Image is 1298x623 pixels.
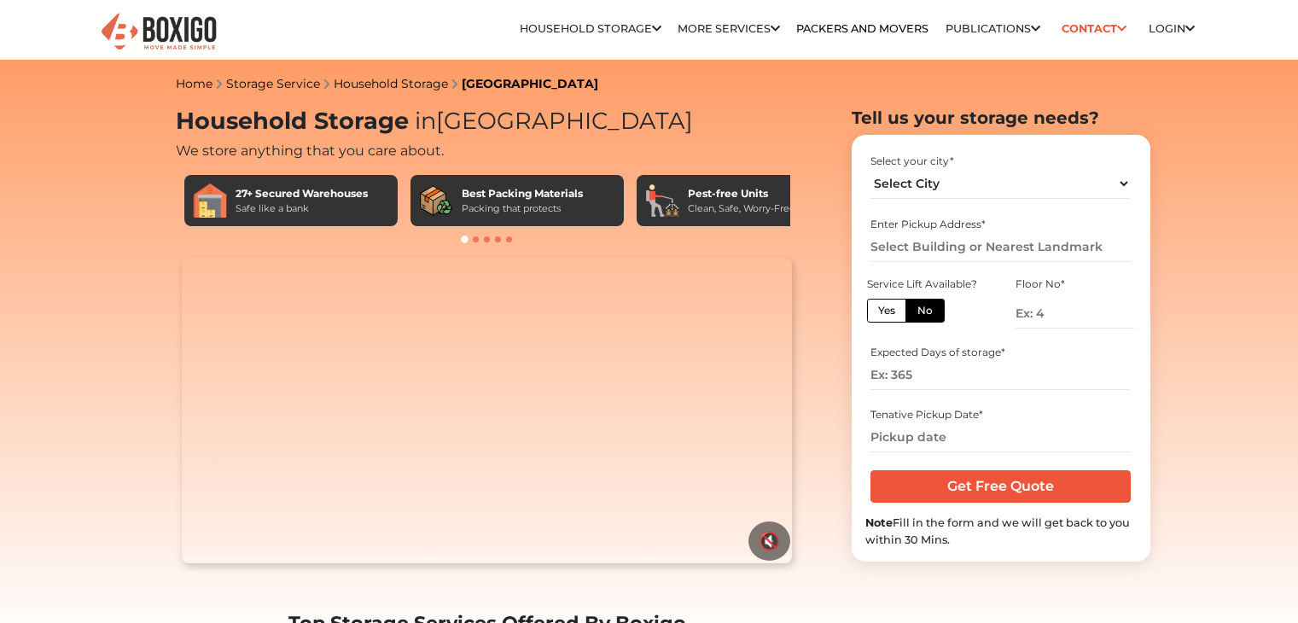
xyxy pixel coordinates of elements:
h2: Tell us your storage needs? [852,108,1150,128]
a: Contact [1056,15,1132,42]
a: Packers and Movers [796,22,928,35]
input: Pickup date [870,422,1131,452]
a: Household Storage [520,22,661,35]
b: Note [865,516,893,529]
input: Get Free Quote [870,470,1131,503]
img: Pest-free Units [645,183,679,218]
div: Select your city [870,154,1131,169]
div: Best Packing Materials [462,186,583,201]
span: We store anything that you care about. [176,143,444,159]
div: Tenative Pickup Date [870,407,1131,422]
input: Select Building or Nearest Landmark [870,232,1131,262]
a: Login [1149,22,1195,35]
div: Packing that protects [462,201,583,216]
div: 27+ Secured Warehouses [236,186,368,201]
video: Your browser does not support the video tag. [182,258,792,563]
img: Best Packing Materials [419,183,453,218]
a: Publications [946,22,1040,35]
label: No [905,299,945,323]
a: More services [678,22,780,35]
span: [GEOGRAPHIC_DATA] [409,107,693,135]
label: Yes [867,299,906,323]
button: 🔇 [748,521,790,561]
div: Safe like a bank [236,201,368,216]
div: Fill in the form and we will get back to you within 30 Mins. [865,515,1137,547]
input: Ex: 365 [870,360,1131,390]
h1: Household Storage [176,108,799,136]
div: Expected Days of storage [870,345,1131,360]
div: Enter Pickup Address [870,217,1131,232]
a: Home [176,76,212,91]
div: Floor No [1016,277,1133,292]
img: Boxigo [99,11,218,53]
a: Storage Service [226,76,320,91]
div: Pest-free Units [688,186,795,201]
a: Household Storage [334,76,448,91]
span: in [415,107,436,135]
div: Clean, Safe, Worry-Free [688,201,795,216]
div: Service Lift Available? [867,277,985,292]
a: [GEOGRAPHIC_DATA] [462,76,598,91]
input: Ex: 4 [1016,299,1133,329]
img: 27+ Secured Warehouses [193,183,227,218]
